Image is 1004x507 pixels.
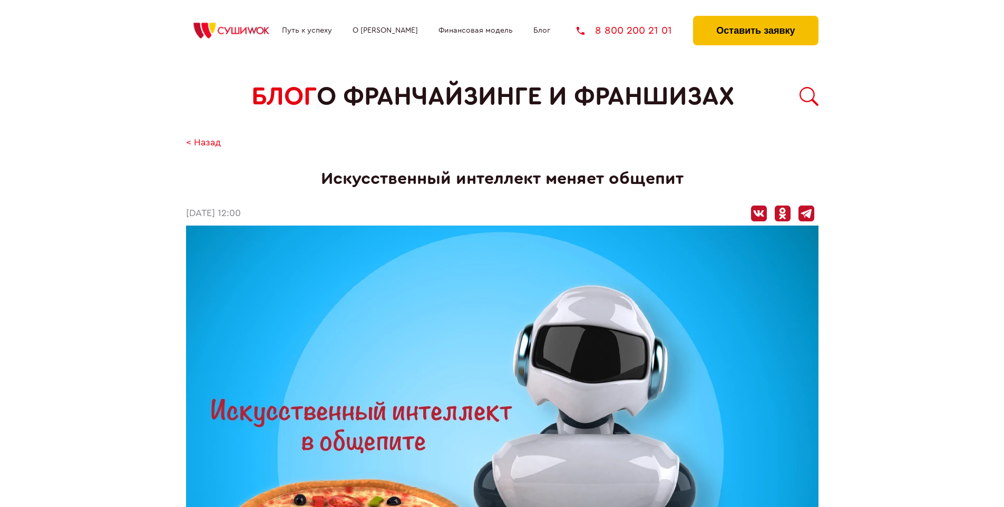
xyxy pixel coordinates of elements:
a: Путь к успеху [282,26,332,35]
button: Оставить заявку [693,16,818,45]
h1: Искусственный интеллект меняет общепит [186,169,818,189]
span: БЛОГ [251,82,317,111]
a: Блог [533,26,550,35]
a: < Назад [186,138,221,149]
a: О [PERSON_NAME] [353,26,418,35]
span: 8 800 200 21 01 [595,25,672,36]
span: о франчайзинге и франшизах [317,82,734,111]
time: [DATE] 12:00 [186,208,241,219]
a: 8 800 200 21 01 [577,25,672,36]
a: Финансовая модель [438,26,513,35]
